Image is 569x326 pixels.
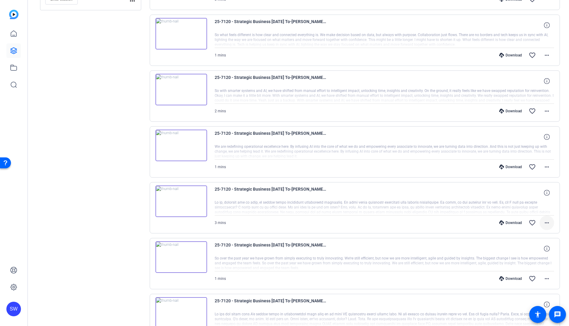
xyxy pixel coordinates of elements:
img: blue-gradient.svg [9,10,19,19]
mat-icon: favorite_border [529,275,536,282]
div: Download [496,276,525,281]
mat-icon: message [554,311,561,318]
span: 25-7120 - Strategic Business [DATE] To-[PERSON_NAME]-2025-10-10-12-12-11-602-0 [215,297,327,312]
mat-icon: accessibility [534,311,541,318]
mat-icon: more_horiz [543,219,550,226]
div: Download [496,109,525,114]
mat-icon: favorite_border [529,52,536,59]
span: 1 mins [215,277,226,281]
mat-icon: favorite_border [529,107,536,115]
mat-icon: favorite_border [529,219,536,226]
span: 1 mins [215,53,226,57]
mat-icon: more_horiz [543,52,550,59]
span: 3 mins [215,221,226,225]
span: 25-7120 - Strategic Business [DATE] To-[PERSON_NAME]-2025-10-10-12-19-27-782-0 [215,130,327,144]
img: thumb-nail [155,241,207,273]
mat-icon: more_horiz [543,107,550,115]
span: 25-7120 - Strategic Business [DATE] To-[PERSON_NAME]-2025-10-10-12-22-45-818-0 [215,18,327,32]
mat-icon: more_horiz [543,163,550,171]
div: Download [496,220,525,225]
span: 25-7120 - Strategic Business [DATE] To-[PERSON_NAME]-2025-10-10-12-14-54-467-0 [215,241,327,256]
img: thumb-nail [155,18,207,49]
img: thumb-nail [155,74,207,105]
div: SW [6,302,21,316]
img: thumb-nail [155,185,207,217]
span: 2 mins [215,109,226,113]
mat-icon: favorite_border [529,163,536,171]
span: 1 mins [215,165,226,169]
span: 25-7120 - Strategic Business [DATE] To-[PERSON_NAME]-2025-10-10-12-16-04-871-0 [215,185,327,200]
div: Download [496,165,525,169]
div: Download [496,53,525,58]
img: thumb-nail [155,130,207,161]
span: 25-7120 - Strategic Business [DATE] To-[PERSON_NAME]-2025-10-10-12-20-47-527-0 [215,74,327,88]
mat-icon: more_horiz [543,275,550,282]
